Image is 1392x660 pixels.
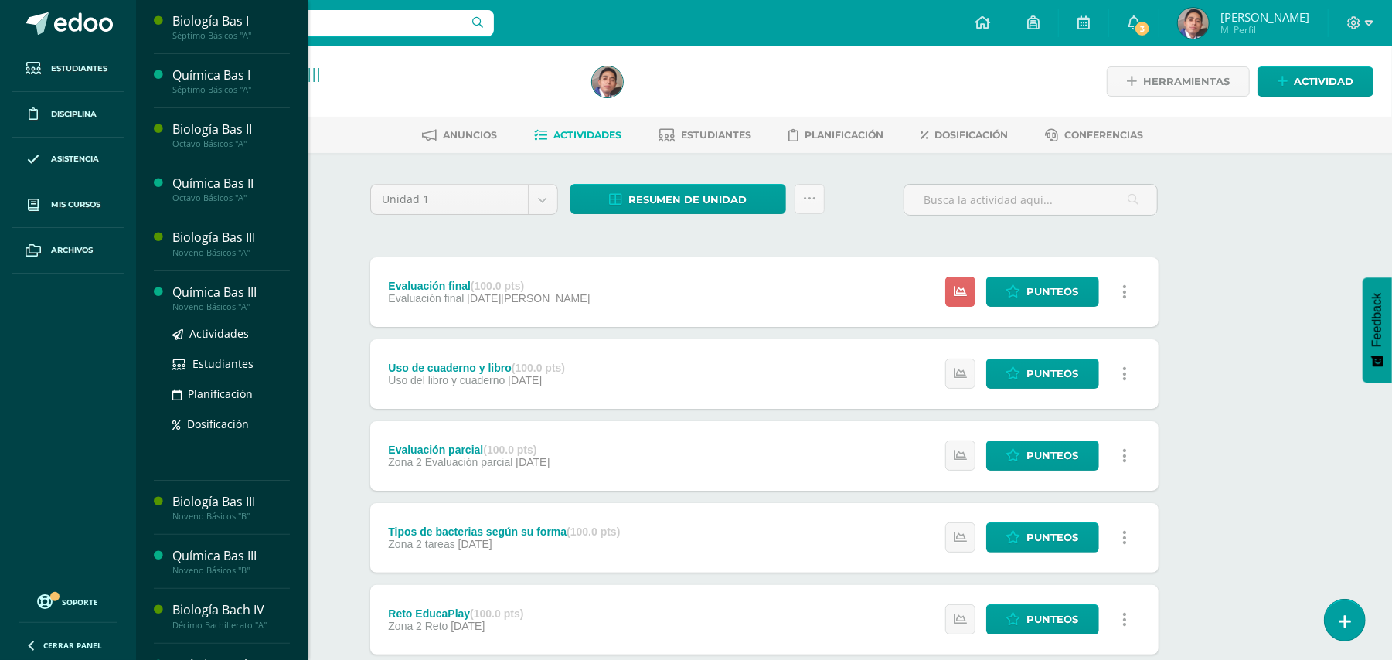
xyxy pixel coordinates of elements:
[172,493,290,522] a: Biología Bas IIINoveno Básicos "B"
[388,374,505,386] span: Uso del libro y cuaderno
[172,192,290,203] div: Octavo Básicos "A"
[383,185,516,214] span: Unidad 1
[19,590,117,611] a: Soporte
[63,597,99,607] span: Soporte
[986,359,1099,389] a: Punteos
[388,526,620,538] div: Tipos de bacterias según su forma
[904,185,1157,215] input: Busca la actividad aquí...
[388,292,464,304] span: Evaluación final
[172,66,290,95] a: Química Bas ISéptimo Básicos "A"
[512,362,565,374] strong: (100.0 pts)
[172,620,290,631] div: Décimo Bachillerato "A"
[553,129,621,141] span: Actividades
[451,620,485,632] span: [DATE]
[172,229,290,257] a: Biología Bas IIINoveno Básicos "A"
[534,123,621,148] a: Actividades
[986,604,1099,634] a: Punteos
[172,565,290,576] div: Noveno Básicos "B"
[1064,129,1143,141] span: Conferencias
[921,123,1008,148] a: Dosificación
[12,92,124,138] a: Disciplina
[986,441,1099,471] a: Punteos
[172,415,290,433] a: Dosificación
[388,538,454,550] span: Zona 2 tareas
[1027,605,1079,634] span: Punteos
[567,526,620,538] strong: (100.0 pts)
[172,493,290,511] div: Biología Bas III
[443,129,497,141] span: Anuncios
[172,547,290,576] a: Química Bas IIINoveno Básicos "B"
[592,66,623,97] img: 045b1e7a8ae5b45e72d08cce8d27521f.png
[388,362,565,374] div: Uso de cuaderno y libro
[172,84,290,95] div: Séptimo Básicos "A"
[172,284,290,301] div: Química Bas III
[12,182,124,228] a: Mis cursos
[51,153,99,165] span: Asistencia
[172,385,290,403] a: Planificación
[1258,66,1373,97] a: Actividad
[788,123,883,148] a: Planificación
[192,356,254,371] span: Estudiantes
[172,66,290,84] div: Química Bas I
[659,123,751,148] a: Estudiantes
[146,10,494,36] input: Busca un usuario...
[51,199,100,211] span: Mis cursos
[1370,293,1384,347] span: Feedback
[628,185,747,214] span: Resumen de unidad
[195,85,573,100] div: Noveno Básicos 'A'
[43,640,102,651] span: Cerrar panel
[172,12,290,30] div: Biología Bas I
[388,444,550,456] div: Evaluación parcial
[187,417,249,431] span: Dosificación
[934,129,1008,141] span: Dosificación
[172,601,290,619] div: Biología Bach IV
[172,247,290,258] div: Noveno Básicos "A"
[1143,67,1230,96] span: Herramientas
[51,108,97,121] span: Disciplina
[1220,9,1309,25] span: [PERSON_NAME]
[805,129,883,141] span: Planificación
[172,12,290,41] a: Biología Bas ISéptimo Básicos "A"
[172,121,290,138] div: Biología Bas II
[471,280,524,292] strong: (100.0 pts)
[388,456,512,468] span: Zona 2 Evaluación parcial
[388,280,590,292] div: Evaluación final
[189,326,249,341] span: Actividades
[188,386,253,401] span: Planificación
[986,522,1099,553] a: Punteos
[172,601,290,630] a: Biología Bach IVDécimo Bachillerato "A"
[1045,123,1143,148] a: Conferencias
[172,284,290,312] a: Química Bas IIINoveno Básicos "A"
[172,229,290,247] div: Biología Bas III
[986,277,1099,307] a: Punteos
[1220,23,1309,36] span: Mi Perfil
[570,184,786,214] a: Resumen de unidad
[172,301,290,312] div: Noveno Básicos "A"
[470,607,523,620] strong: (100.0 pts)
[1294,67,1353,96] span: Actividad
[458,538,492,550] span: [DATE]
[51,63,107,75] span: Estudiantes
[172,325,290,342] a: Actividades
[172,175,290,192] div: Química Bas II
[172,30,290,41] div: Séptimo Básicos "A"
[1363,277,1392,383] button: Feedback - Mostrar encuesta
[172,138,290,149] div: Octavo Básicos "A"
[12,138,124,183] a: Asistencia
[172,511,290,522] div: Noveno Básicos "B"
[1178,8,1209,39] img: 045b1e7a8ae5b45e72d08cce8d27521f.png
[1134,20,1151,37] span: 3
[1027,277,1079,306] span: Punteos
[172,547,290,565] div: Química Bas III
[1027,441,1079,470] span: Punteos
[172,175,290,203] a: Química Bas IIOctavo Básicos "A"
[371,185,557,214] a: Unidad 1
[483,444,536,456] strong: (100.0 pts)
[1027,359,1079,388] span: Punteos
[467,292,590,304] span: [DATE][PERSON_NAME]
[1027,523,1079,552] span: Punteos
[516,456,550,468] span: [DATE]
[51,244,93,257] span: Archivos
[172,121,290,149] a: Biología Bas IIOctavo Básicos "A"
[12,46,124,92] a: Estudiantes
